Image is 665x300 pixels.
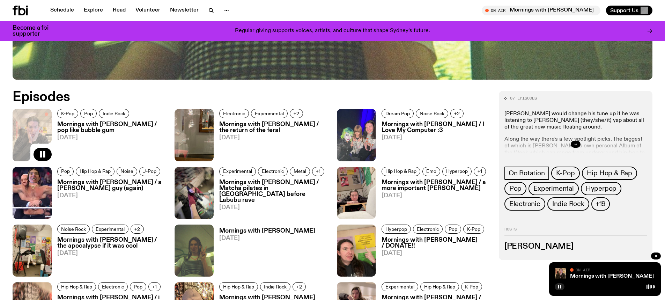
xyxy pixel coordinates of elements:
a: Metal [290,167,310,176]
a: J-Pop [139,167,160,176]
a: K-Pop [461,282,482,291]
span: K-Pop [61,111,74,116]
span: Noise Rock [420,111,444,116]
span: [DATE] [382,135,490,141]
img: A selfie of Jim taken in the reflection of the window of the fbi radio studio. [175,109,214,161]
img: A poor photoshop of Jim's face onto the body of Seth Rollins, who is holding the WWE World Heavyw... [13,167,52,219]
button: +2 [131,225,144,234]
a: Noise Rock [416,109,448,118]
span: Pop [61,169,70,174]
a: Schedule [46,6,78,15]
span: [DATE] [57,193,166,199]
a: Mornings with [PERSON_NAME] / a [PERSON_NAME] guy (again)[DATE] [52,180,166,219]
img: A selfie of Dyan Tai, Ninajirachi and Jim. [337,109,376,161]
img: A high angle 0.5x selfie of Jim in the studio. [175,167,214,219]
a: On Rotation [504,167,549,180]
a: Hip Hop & Rap [582,167,637,180]
a: Experimental [92,225,128,234]
a: Hyperpop [382,225,411,234]
a: Explore [80,6,107,15]
span: +1 [152,284,157,290]
a: Mornings with [PERSON_NAME][DATE] [214,228,315,277]
a: K-Pop [551,167,580,180]
span: Noise [120,169,133,174]
a: Experimental [529,182,579,195]
img: Jim Kretschmer in a really cute outfit with cute braids, standing on a train holding up a peace s... [175,225,214,277]
a: Mornings with [PERSON_NAME] / Matcha pilates in [GEOGRAPHIC_DATA] before Labubu rave[DATE] [214,180,328,219]
span: Pop [84,111,93,116]
span: K-Pop [467,226,480,232]
a: Hip Hop & Rap [57,282,96,291]
h3: Mornings with [PERSON_NAME] / I Love My Computer :3 [382,122,490,133]
a: Read [109,6,130,15]
button: +2 [450,109,464,118]
a: Indie Rock [260,282,290,291]
h2: Hosts [504,227,647,236]
span: Pop [509,185,522,192]
span: [DATE] [57,250,166,256]
a: Mornings with [PERSON_NAME] / DONATE!![DATE] [376,237,490,277]
img: Jim sitting on the small couch in the studio. They have their legs crossed and are smiling at the... [13,225,52,277]
h3: [PERSON_NAME] [504,243,647,250]
span: Experimental [223,169,252,174]
span: Experimental [96,226,125,232]
span: [DATE] [219,235,315,241]
h3: Mornings with [PERSON_NAME] / pop like bubble gum [57,122,166,133]
a: Electronic [413,225,443,234]
a: Hyperpop [442,167,472,176]
button: Support Us [606,6,652,15]
span: Electronic [262,169,284,174]
h3: Become a fbi supporter [13,25,57,37]
a: Hip Hop & Rap [219,282,258,291]
a: Newsletter [166,6,203,15]
span: Hip Hop & Rap [80,169,111,174]
span: Hip Hop & Rap [587,169,632,177]
a: Volunteer [131,6,164,15]
a: Electronic [504,197,545,211]
a: Experimental [219,167,256,176]
span: [DATE] [219,135,328,141]
a: Electronic [98,282,128,291]
span: Indie Rock [264,284,287,290]
a: Indie Rock [99,109,129,118]
img: A selfie of Jim pulling a serious face and pointing at a sign in the fbi radio studio which says ... [337,225,376,277]
h3: Mornings with [PERSON_NAME] / the apocalypse if it was cool [57,237,166,249]
span: Emo [426,169,436,174]
span: +2 [134,226,140,232]
a: Dream Pop [382,109,414,118]
button: On AirMornings with [PERSON_NAME] / pop like bubble gum [482,6,600,15]
a: Mornings with [PERSON_NAME] / pop like bubble gum[DATE] [52,122,166,161]
h3: Mornings with [PERSON_NAME] [219,228,315,234]
span: J-Pop [143,169,156,174]
span: [DATE] [219,205,328,211]
h3: Mornings with [PERSON_NAME] / a more important [PERSON_NAME] [382,180,490,191]
span: Experimental [385,284,414,290]
span: K-Pop [465,284,478,290]
button: +2 [293,282,306,291]
span: Hip Hop & Rap [223,284,254,290]
span: Hyperpop [446,169,468,174]
span: +19 [596,200,606,208]
a: Mornings with [PERSON_NAME] / the return of the feral[DATE] [214,122,328,161]
a: Electronic [258,167,288,176]
button: +1 [474,167,486,176]
span: Electronic [509,200,540,208]
a: Noise Rock [57,225,90,234]
span: Experimental [255,111,284,116]
span: +1 [316,169,320,174]
a: Emo [422,167,440,176]
a: Pop [57,167,74,176]
img: Jim leaning their chin on the arm of the couch in the fbi studio. [337,167,376,219]
a: Mornings with [PERSON_NAME] / I Love My Computer :3[DATE] [376,122,490,161]
span: +1 [478,169,482,174]
a: K-Pop [463,225,484,234]
span: Indie Rock [552,200,584,208]
img: A picture of Jim in the fbi.radio studio, with their hands against their cheeks and a surprised e... [555,268,566,279]
h3: Mornings with [PERSON_NAME] / a [PERSON_NAME] guy (again) [57,180,166,191]
a: Mornings with [PERSON_NAME] / the apocalypse if it was cool[DATE] [52,237,166,277]
h3: Mornings with [PERSON_NAME] / Matcha pilates in [GEOGRAPHIC_DATA] before Labubu rave [219,180,328,203]
span: Electronic [223,111,245,116]
span: Dream Pop [385,111,410,116]
span: Noise Rock [61,226,86,232]
a: Hip Hop & Rap [382,167,420,176]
